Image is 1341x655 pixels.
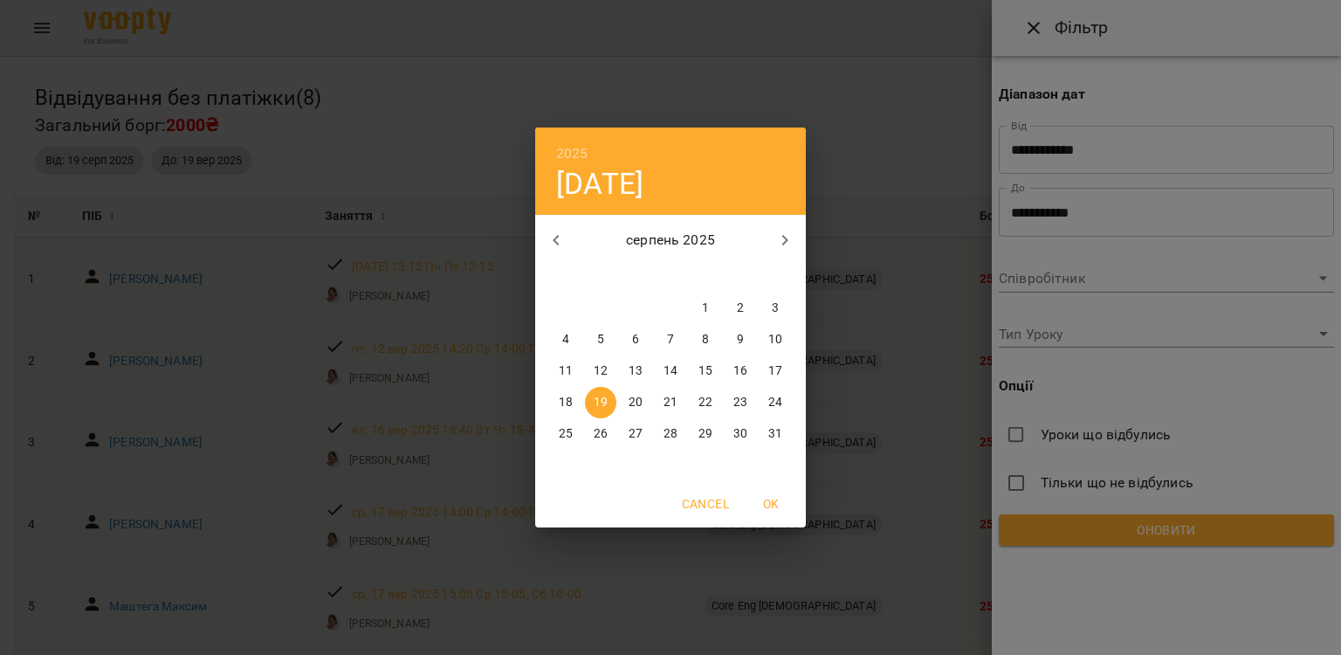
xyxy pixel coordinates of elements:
p: 21 [664,394,677,411]
button: 12 [585,355,616,387]
button: 11 [550,355,581,387]
button: 27 [620,418,651,450]
p: 28 [664,425,677,443]
button: 5 [585,324,616,355]
button: 22 [690,387,721,418]
button: 6 [620,324,651,355]
p: 1 [702,300,709,317]
p: 8 [702,331,709,348]
button: 15 [690,355,721,387]
span: пт [690,266,721,284]
p: 30 [733,425,747,443]
p: 31 [768,425,782,443]
button: 10 [760,324,791,355]
button: 24 [760,387,791,418]
p: 4 [562,331,569,348]
button: 2 [725,293,756,324]
button: 4 [550,324,581,355]
button: 25 [550,418,581,450]
button: 23 [725,387,756,418]
p: 22 [698,394,712,411]
span: пн [550,266,581,284]
button: OK [743,488,799,520]
p: 27 [629,425,643,443]
span: Cancel [682,493,729,514]
p: 13 [629,362,643,380]
span: нд [760,266,791,284]
button: 17 [760,355,791,387]
button: 20 [620,387,651,418]
button: 14 [655,355,686,387]
p: 7 [667,331,674,348]
p: 24 [768,394,782,411]
button: 21 [655,387,686,418]
button: 19 [585,387,616,418]
p: 14 [664,362,677,380]
button: 8 [690,324,721,355]
p: 9 [737,331,744,348]
p: 17 [768,362,782,380]
span: OK [750,493,792,514]
button: 13 [620,355,651,387]
p: 11 [559,362,573,380]
button: [DATE] [556,166,643,202]
p: 5 [597,331,604,348]
p: 15 [698,362,712,380]
p: 18 [559,394,573,411]
p: 16 [733,362,747,380]
button: 31 [760,418,791,450]
p: 2 [737,300,744,317]
button: 18 [550,387,581,418]
button: 28 [655,418,686,450]
button: 2025 [556,141,588,166]
button: 29 [690,418,721,450]
span: чт [655,266,686,284]
button: 1 [690,293,721,324]
span: сб [725,266,756,284]
p: 10 [768,331,782,348]
span: вт [585,266,616,284]
p: 3 [772,300,779,317]
button: 9 [725,324,756,355]
p: серпень 2025 [577,230,765,251]
button: 7 [655,324,686,355]
p: 26 [594,425,608,443]
span: ср [620,266,651,284]
button: Cancel [675,488,736,520]
p: 12 [594,362,608,380]
button: 16 [725,355,756,387]
p: 29 [698,425,712,443]
button: 30 [725,418,756,450]
button: 3 [760,293,791,324]
p: 20 [629,394,643,411]
button: 26 [585,418,616,450]
p: 19 [594,394,608,411]
p: 23 [733,394,747,411]
p: 6 [632,331,639,348]
p: 25 [559,425,573,443]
